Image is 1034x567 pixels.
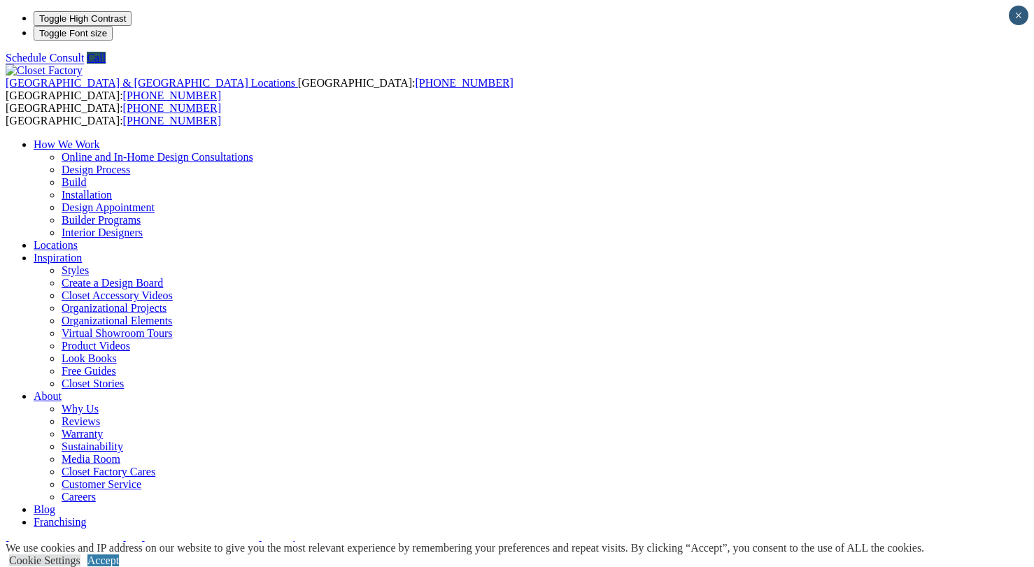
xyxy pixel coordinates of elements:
span: [GEOGRAPHIC_DATA]: [GEOGRAPHIC_DATA]: [6,77,514,101]
img: Closet Factory [6,64,83,77]
a: Design Appointment [62,201,155,213]
a: Closet Stories [62,378,124,389]
a: Free Guides [62,365,116,377]
span: [GEOGRAPHIC_DATA]: [GEOGRAPHIC_DATA]: [6,102,221,127]
a: Installation [62,189,112,201]
a: [PHONE_NUMBER] [123,115,221,127]
button: Toggle High Contrast [34,11,132,26]
a: Log In / Sign Up [314,540,390,552]
a: Careers [62,491,96,503]
a: Product Videos [62,340,130,352]
a: Accept [87,554,119,566]
a: Why Us [62,403,99,415]
span: [GEOGRAPHIC_DATA] & [GEOGRAPHIC_DATA] Locations [6,77,295,89]
a: Organizational Elements [62,315,172,326]
a: Builder Programs [62,214,141,226]
a: Create a Design Board [62,277,163,289]
div: We use cookies and IP address on our website to give you the most relevant experience by remember... [6,542,924,554]
a: Build [62,176,87,188]
a: Interior Designers [62,227,143,238]
a: Reviews [62,415,100,427]
a: Inspiration [34,252,82,264]
a: Media Room [62,453,120,465]
a: Sustainability [62,440,123,452]
a: Blog [34,503,55,515]
a: Franchising [34,516,87,528]
a: Closet Factory Cares [62,466,155,478]
a: Styles [62,264,89,276]
a: [GEOGRAPHIC_DATA] & [GEOGRAPHIC_DATA] Locations [6,540,311,552]
a: Look Books [62,352,117,364]
a: Call [87,52,106,64]
a: Online and In-Home Design Consultations [62,151,253,163]
a: [PHONE_NUMBER] [415,77,513,89]
a: Customer Service [62,478,141,490]
a: Schedule Consult [6,52,84,64]
button: Close [1009,6,1028,25]
a: Organizational Projects [62,302,167,314]
button: Toggle Font size [34,26,113,41]
a: Warranty [62,428,103,440]
a: Locations [34,239,78,251]
a: How We Work [34,138,100,150]
a: About [34,390,62,402]
a: Virtual Showroom Tours [62,327,173,339]
a: [PHONE_NUMBER] [123,89,221,101]
a: [GEOGRAPHIC_DATA] & [GEOGRAPHIC_DATA] Locations [6,77,298,89]
a: [PHONE_NUMBER] [123,102,221,114]
a: Cookie Settings [9,554,80,566]
span: Toggle Font size [39,28,107,38]
span: Toggle High Contrast [39,13,126,24]
a: Design Process [62,164,130,175]
a: Closet Accessory Videos [62,289,173,301]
